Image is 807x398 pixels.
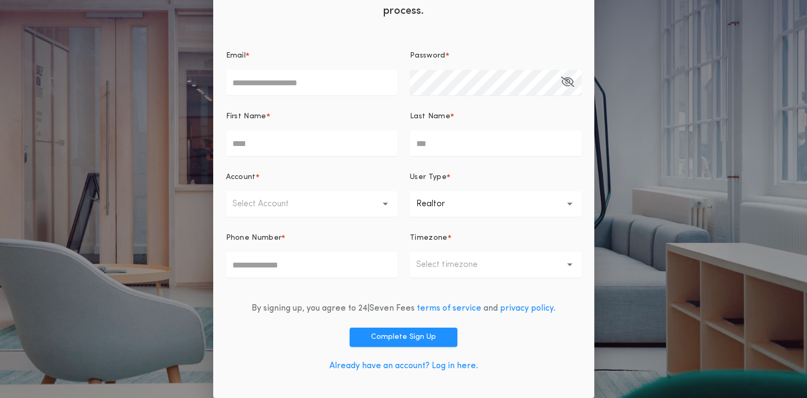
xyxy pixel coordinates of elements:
input: Password* [410,70,582,95]
p: Last Name [410,111,450,122]
button: Realtor [410,191,582,217]
p: Account [226,172,256,183]
input: Phone Number* [226,252,398,278]
p: Select timezone [416,258,495,271]
input: First Name* [226,131,398,156]
button: Complete Sign Up [350,328,457,347]
div: By signing up, you agree to 24|Seven Fees and [252,302,555,315]
a: terms of service [417,304,481,313]
p: Realtor [416,198,462,210]
p: User Type [410,172,447,183]
a: privacy policy. [500,304,555,313]
input: Last Name* [410,131,582,156]
p: First Name [226,111,267,122]
p: Timezone [410,233,448,243]
p: Email [226,51,246,61]
a: Already have an account? Log in here. [329,362,478,370]
button: Select timezone [410,252,582,278]
p: Phone Number [226,233,282,243]
p: Select Account [232,198,306,210]
button: Select Account [226,191,398,217]
button: Password* [561,70,574,95]
p: Password [410,51,446,61]
input: Email* [226,70,398,95]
